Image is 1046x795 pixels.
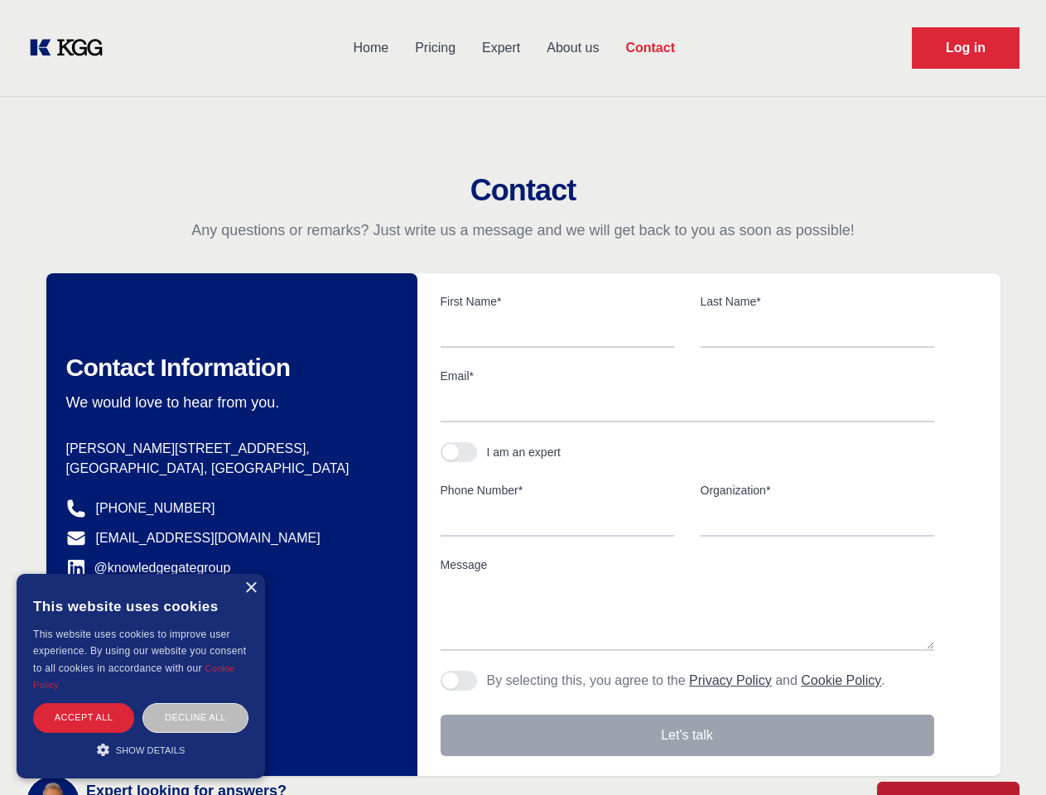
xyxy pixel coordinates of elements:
a: Request Demo [912,27,1019,69]
a: Pricing [402,26,469,70]
a: KOL Knowledge Platform: Talk to Key External Experts (KEE) [27,35,116,61]
span: This website uses cookies to improve user experience. By using our website you consent to all coo... [33,629,246,674]
h2: Contact Information [66,353,391,383]
a: Cookie Policy [801,673,881,687]
button: Let's talk [441,715,934,756]
p: We would love to hear from you. [66,393,391,412]
a: Contact [612,26,688,70]
a: Expert [469,26,533,70]
a: [PHONE_NUMBER] [96,499,215,518]
p: [GEOGRAPHIC_DATA], [GEOGRAPHIC_DATA] [66,459,391,479]
a: Cookie Policy [33,663,235,690]
div: Accept all [33,703,134,732]
p: [PERSON_NAME][STREET_ADDRESS], [66,439,391,459]
h2: Contact [20,174,1026,207]
label: Email* [441,368,934,384]
p: By selecting this, you agree to the and . [487,671,885,691]
span: Show details [116,745,186,755]
a: Privacy Policy [689,673,772,687]
div: Close [244,582,257,595]
div: I am an expert [487,444,562,460]
a: Home [340,26,402,70]
label: First Name* [441,293,674,310]
div: Show details [33,741,248,758]
a: [EMAIL_ADDRESS][DOMAIN_NAME] [96,528,321,548]
a: @knowledgegategroup [66,558,231,578]
label: Phone Number* [441,482,674,499]
label: Organization* [701,482,934,499]
iframe: Chat Widget [963,715,1046,795]
div: This website uses cookies [33,586,248,626]
label: Message [441,556,934,573]
a: About us [533,26,612,70]
div: Decline all [142,703,248,732]
label: Last Name* [701,293,934,310]
p: Any questions or remarks? Just write us a message and we will get back to you as soon as possible! [20,220,1026,240]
